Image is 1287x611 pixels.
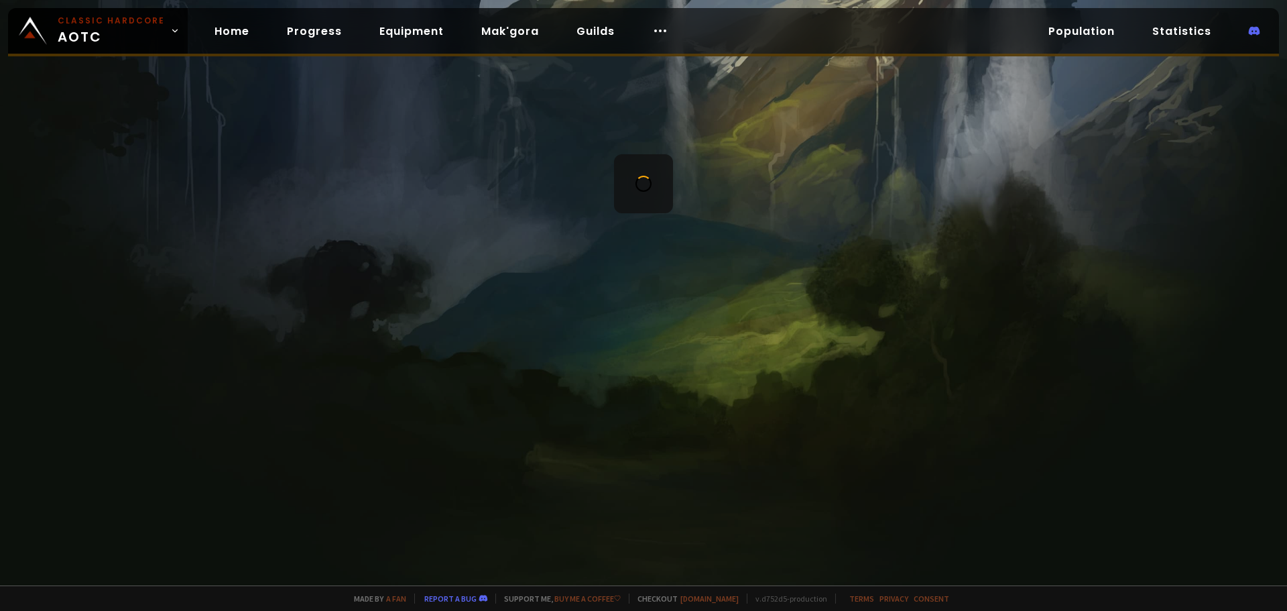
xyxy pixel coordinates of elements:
a: Home [204,17,260,45]
a: Statistics [1142,17,1222,45]
span: v. d752d5 - production [747,594,827,604]
a: Guilds [566,17,625,45]
a: Population [1038,17,1125,45]
a: Mak'gora [471,17,550,45]
a: [DOMAIN_NAME] [680,594,739,604]
span: Checkout [629,594,739,604]
span: Made by [346,594,406,604]
a: Progress [276,17,353,45]
a: Buy me a coffee [554,594,621,604]
a: Terms [849,594,874,604]
a: Classic HardcoreAOTC [8,8,188,54]
span: Support me, [495,594,621,604]
a: Consent [914,594,949,604]
a: Privacy [879,594,908,604]
small: Classic Hardcore [58,15,165,27]
a: a fan [386,594,406,604]
a: Report a bug [424,594,477,604]
span: AOTC [58,15,165,47]
a: Equipment [369,17,454,45]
